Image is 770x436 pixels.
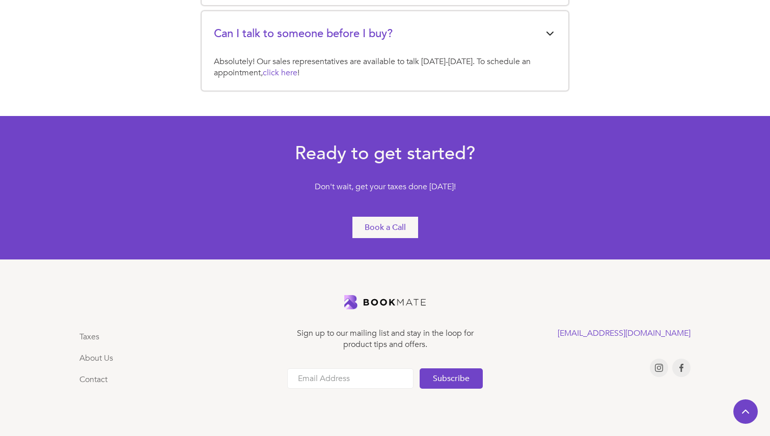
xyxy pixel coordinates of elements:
a: Taxes [79,331,99,342]
div: Absolutely! Our sales representatives are available to talk [DATE]-[DATE]. To schedule an appoint... [214,56,556,78]
a: [EMAIL_ADDRESS][DOMAIN_NAME] [558,328,691,339]
a: Contact [79,374,107,385]
div: Sign up to our mailing list and stay in the loop for product tips and offers. [287,328,483,350]
div: Book a Call [365,222,406,233]
h3: Ready to get started? [256,141,514,166]
a: Book a Call [351,216,419,239]
input: Subscribe [420,368,483,389]
input: Email Address [287,368,414,389]
h5: Can I talk to someone before I buy? [214,23,393,44]
a: About Us [79,353,113,364]
a: click here [263,67,297,78]
form: Email Form [287,368,483,389]
div: Don't wait, get your taxes done [DATE]! [256,181,514,197]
